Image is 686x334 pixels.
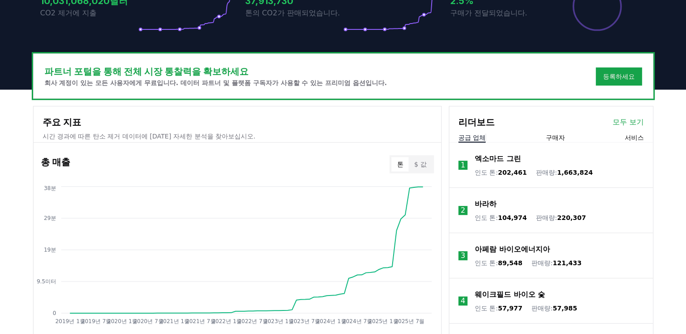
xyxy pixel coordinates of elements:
[133,318,163,324] tspan: 2020년 7월
[185,318,215,324] tspan: 2021년 7월
[238,318,268,324] tspan: 2022년 7월
[536,213,586,222] p: 판매량:
[461,205,465,216] p: 2
[553,259,582,267] span: 121,433
[264,318,294,324] tspan: 2023년 1월
[458,115,495,129] h3: 리더보드
[81,318,111,324] tspan: 2019년 7월
[44,247,56,253] tspan: 19분
[475,213,527,222] p: 인도 톤:
[43,132,432,141] p: 시간 경과에 따른 탄소 제거 데이터에 [DATE] 자세한 분석을 찾아보십시오.
[41,155,70,173] h3: 총 매출
[40,8,138,19] p: CO2 제거에 지출
[475,153,521,164] a: 엑소마드 그린
[36,278,56,285] tspan: 9.5미터
[245,8,343,19] p: 톤의 CO2가 판매되었습니다.
[603,72,635,81] a: 등록하세요
[44,185,56,191] tspan: 38분
[475,304,522,313] p: 인도 톤:
[44,215,56,221] tspan: 29분
[44,78,387,87] p: 회사 계정이 있는 모든 사용자에게 무료입니다. 데이터 파트너 및 플랫폼 구독자가 사용할 수 있는 프리미엄 옵션입니다.
[458,133,486,142] button: 공급 업체
[475,289,545,300] a: 웨이크필드 바이오 숯
[43,115,432,129] h3: 주요 지표
[612,117,643,128] a: 모두 보기
[53,310,56,316] tspan: 0
[394,318,424,324] tspan: 2025년 7월
[290,318,320,324] tspan: 2023년 7월
[553,305,577,312] span: 57,985
[461,250,465,261] p: 3
[342,318,372,324] tspan: 2024년 7월
[545,133,564,142] button: 구매자
[461,160,465,171] p: 1
[475,199,496,210] a: 바라하
[316,318,346,324] tspan: 2024년 1월
[531,258,581,267] p: 판매량:
[391,157,409,172] button: 톤
[498,305,522,312] span: 57,977
[475,244,550,255] a: 아페람 바이오에너지아
[409,157,432,172] button: $ 값
[557,169,593,176] span: 1,663,824
[55,318,85,324] tspan: 2019년 1월
[107,318,137,324] tspan: 2020년 1월
[536,168,593,177] p: 판매량:
[557,214,586,221] span: 220,307
[450,8,548,19] p: 구매가 전달되었습니다.
[369,318,399,324] tspan: 2025년 1월
[624,133,643,142] button: 서비스
[498,169,527,176] span: 202,461
[531,304,577,313] p: 판매량:
[212,318,242,324] tspan: 2022년 1월
[44,65,387,78] h3: 파트너 포털을 통해 전체 시장 통찰력을 확보하세요
[475,258,522,267] p: 인도 톤:
[160,318,190,324] tspan: 2021년 1월
[596,67,642,86] button: 등록하세요
[498,214,527,221] span: 104,974
[498,259,522,267] span: 89,548
[461,296,465,306] p: 4
[475,168,527,177] p: 인도 톤:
